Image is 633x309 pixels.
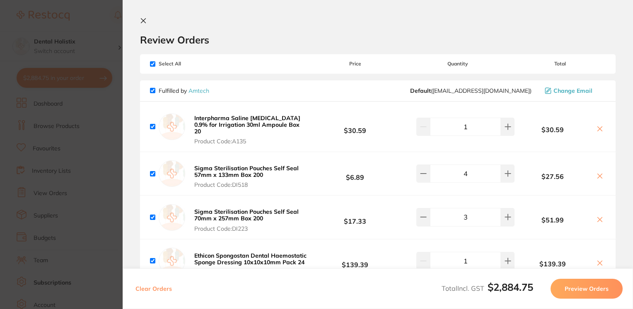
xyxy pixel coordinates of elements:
[194,225,307,232] span: Product Code: DI223
[194,252,307,266] b: Ethicon Spongostan Dental Haemostatic Sponge Dressing 10x10x10mm Pack 24
[515,216,591,224] b: $51.99
[140,34,616,46] h2: Review Orders
[194,114,300,135] b: Interpharma Saline [MEDICAL_DATA] 0.9% for Irrigation 30ml Ampoule Box 20
[194,181,307,188] span: Product Code: DI518
[309,61,401,67] span: Price
[194,164,299,179] b: Sigma Sterilisation Pouches Self Seal 57mm x 133mm Box 200
[410,87,532,94] span: sales@amtech.co.nz
[442,284,533,292] span: Total Incl. GST
[309,166,401,181] b: $6.89
[159,160,185,187] img: empty.jpg
[309,119,401,135] b: $30.59
[553,87,592,94] span: Change Email
[515,61,606,67] span: Total
[192,252,309,276] button: Ethicon Spongostan Dental Haemostatic Sponge Dressing 10x10x10mm Pack 24 Product Code:WC573
[192,164,309,188] button: Sigma Sterilisation Pouches Self Seal 57mm x 133mm Box 200 Product Code:DI518
[159,113,185,140] img: empty.jpg
[410,87,431,94] b: Default
[542,87,606,94] button: Change Email
[515,173,591,180] b: $27.56
[401,61,515,67] span: Quantity
[515,126,591,133] b: $30.59
[159,204,185,231] img: empty.jpg
[194,138,307,145] span: Product Code: A135
[551,279,623,299] button: Preview Orders
[133,279,174,299] button: Clear Orders
[150,61,233,67] span: Select All
[192,114,309,145] button: Interpharma Saline [MEDICAL_DATA] 0.9% for Irrigation 30ml Ampoule Box 20 Product Code:A135
[159,87,209,94] p: Fulfilled by
[194,208,299,222] b: Sigma Sterilisation Pouches Self Seal 70mm x 257mm Box 200
[192,208,309,232] button: Sigma Sterilisation Pouches Self Seal 70mm x 257mm Box 200 Product Code:DI223
[188,87,209,94] a: Amtech
[159,248,185,274] img: empty.jpg
[309,210,401,225] b: $17.33
[515,260,591,268] b: $139.39
[488,281,533,293] b: $2,884.75
[309,253,401,268] b: $139.39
